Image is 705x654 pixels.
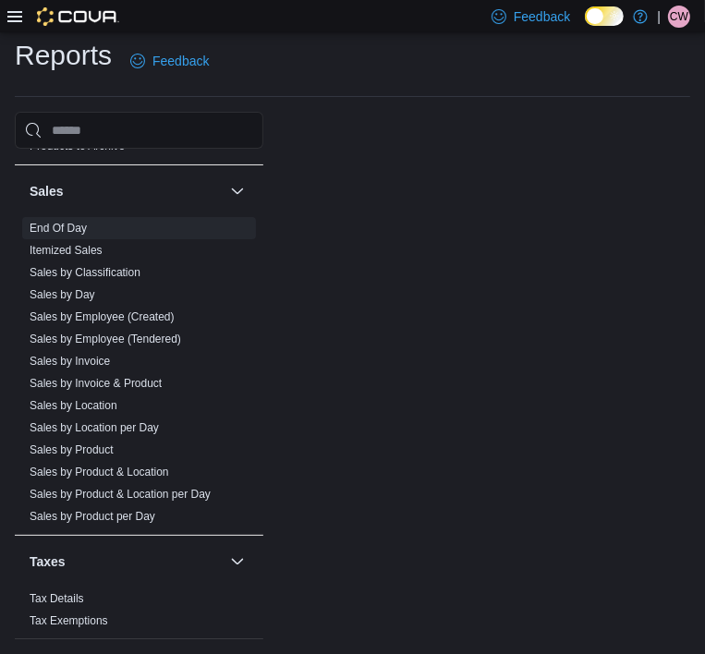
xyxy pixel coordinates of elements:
[30,591,84,606] span: Tax Details
[30,222,87,235] a: End Of Day
[514,7,570,26] span: Feedback
[30,442,114,457] span: Sales by Product
[30,399,117,412] a: Sales by Location
[30,509,155,524] span: Sales by Product per Day
[30,355,110,368] a: Sales by Invoice
[30,244,103,257] a: Itemized Sales
[123,42,216,79] a: Feedback
[30,182,223,200] button: Sales
[30,288,95,301] a: Sales by Day
[30,310,175,323] a: Sales by Employee (Created)
[30,466,169,478] a: Sales by Product & Location
[30,510,155,523] a: Sales by Product per Day
[30,354,110,369] span: Sales by Invoice
[226,180,249,202] button: Sales
[30,552,66,571] h3: Taxes
[37,7,119,26] img: Cova
[585,6,624,26] input: Dark Mode
[30,332,181,346] span: Sales by Employee (Tendered)
[668,6,690,28] div: Cameron Wexler
[30,376,162,391] span: Sales by Invoice & Product
[30,266,140,279] a: Sales by Classification
[670,6,688,28] span: CW
[30,398,117,413] span: Sales by Location
[15,37,112,74] h1: Reports
[30,488,211,501] a: Sales by Product & Location per Day
[30,265,140,280] span: Sales by Classification
[657,6,661,28] p: |
[152,52,209,70] span: Feedback
[30,221,87,236] span: End Of Day
[226,551,249,573] button: Taxes
[30,614,108,627] a: Tax Exemptions
[30,465,169,479] span: Sales by Product & Location
[30,377,162,390] a: Sales by Invoice & Product
[30,443,114,456] a: Sales by Product
[30,487,211,502] span: Sales by Product & Location per Day
[30,182,64,200] h3: Sales
[585,26,586,27] span: Dark Mode
[30,287,95,302] span: Sales by Day
[30,613,108,628] span: Tax Exemptions
[30,420,159,435] span: Sales by Location per Day
[30,243,103,258] span: Itemized Sales
[30,552,223,571] button: Taxes
[15,587,263,639] div: Taxes
[30,309,175,324] span: Sales by Employee (Created)
[30,592,84,605] a: Tax Details
[30,421,159,434] a: Sales by Location per Day
[15,217,263,535] div: Sales
[30,333,181,345] a: Sales by Employee (Tendered)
